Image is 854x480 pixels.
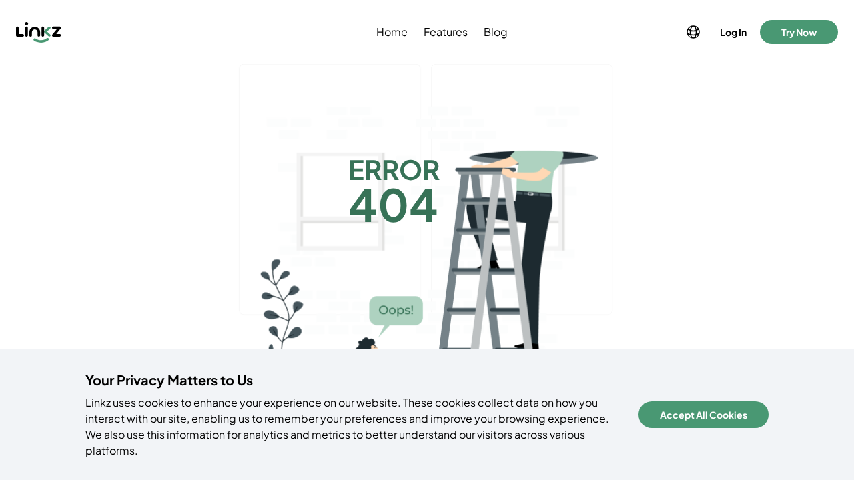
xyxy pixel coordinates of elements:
h1: ERROR [348,149,440,189]
a: Blog [481,24,510,40]
span: Features [424,24,468,40]
p: Linkz uses cookies to enhance your experience on our website. These cookies collect data on how y... [85,395,622,459]
h1: 404 [348,171,438,237]
button: Log In [717,23,749,41]
h4: Your Privacy Matters to Us [85,371,622,389]
span: Home [376,24,408,40]
span: Blog [484,24,508,40]
a: Home [374,24,410,40]
button: Accept All Cookies [638,401,769,428]
a: Features [421,24,470,40]
button: Try Now [760,20,838,44]
img: error_illust [205,64,650,395]
img: Linkz logo [16,21,61,43]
